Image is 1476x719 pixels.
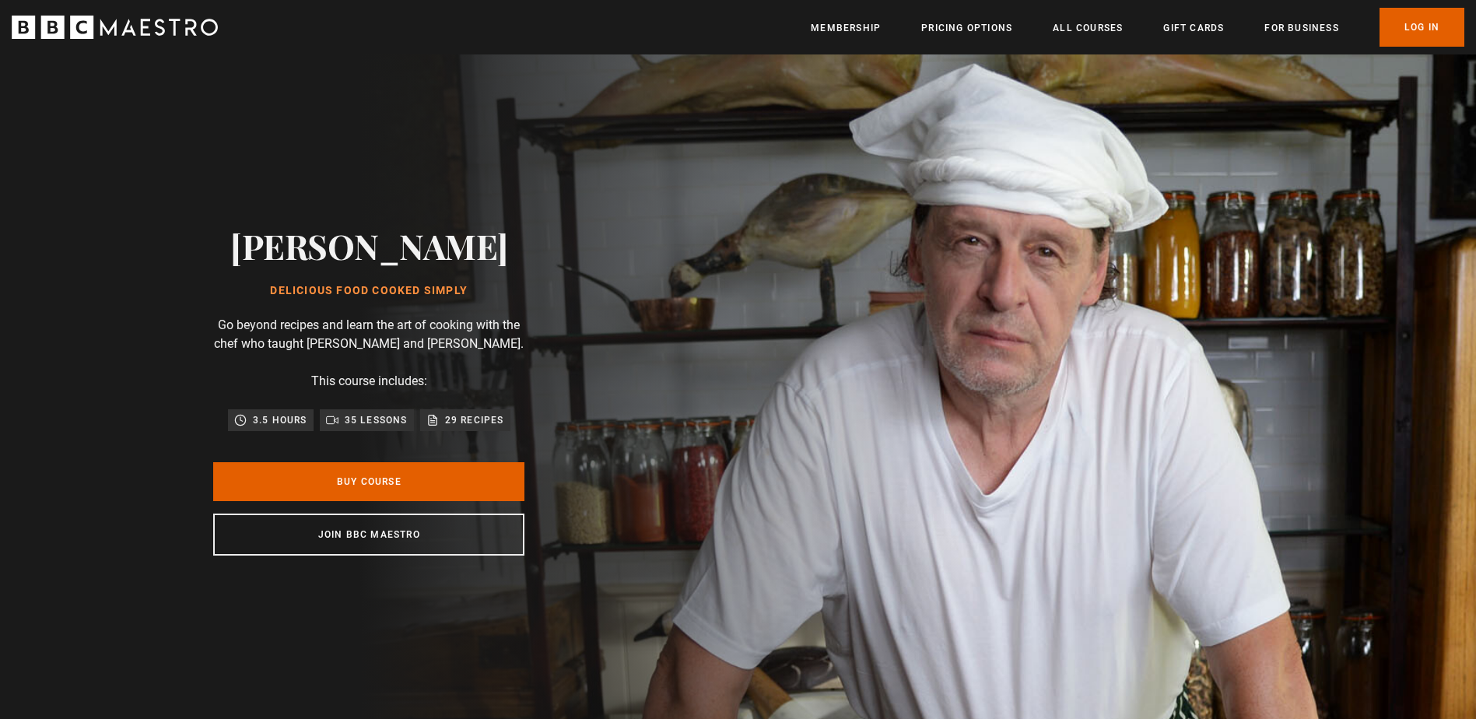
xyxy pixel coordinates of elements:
[230,226,508,265] h2: [PERSON_NAME]
[811,20,881,36] a: Membership
[345,412,408,428] p: 35 lessons
[921,20,1012,36] a: Pricing Options
[445,412,504,428] p: 29 recipes
[1053,20,1123,36] a: All Courses
[1163,20,1224,36] a: Gift Cards
[230,285,508,297] h1: Delicious Food Cooked Simply
[811,8,1464,47] nav: Primary
[213,316,524,353] p: Go beyond recipes and learn the art of cooking with the chef who taught [PERSON_NAME] and [PERSON...
[1264,20,1338,36] a: For business
[12,16,218,39] svg: BBC Maestro
[311,372,427,391] p: This course includes:
[1380,8,1464,47] a: Log In
[253,412,307,428] p: 3.5 hours
[213,514,524,556] a: Join BBC Maestro
[213,462,524,501] a: Buy Course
